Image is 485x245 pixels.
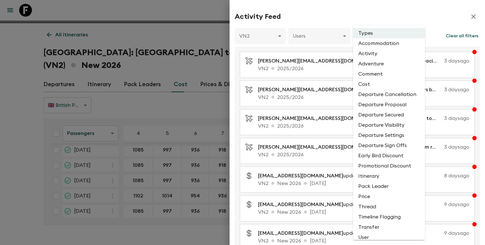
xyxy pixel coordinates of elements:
li: Early Bird Discount [353,151,425,161]
li: Transfer [353,222,425,232]
li: Activity [353,48,425,59]
li: Cost [353,79,425,89]
li: Price [353,191,425,202]
li: Accommodation [353,38,425,48]
li: Itinerary [353,171,425,181]
li: Adventure [353,59,425,69]
li: Comment [353,69,425,79]
li: Pack Leader [353,181,425,191]
li: Departure Sign Offs [353,140,425,151]
li: Departure Cancellation [353,89,425,100]
li: Timeline Flagging [353,212,425,222]
li: Types [353,28,425,38]
li: Thread [353,202,425,212]
li: Promotional Discount [353,161,425,171]
li: Departure Secured [353,110,425,120]
li: Departure Settings [353,130,425,140]
li: Departure Proposal [353,100,425,110]
li: Departure Visibility [353,120,425,130]
li: User [353,232,425,242]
